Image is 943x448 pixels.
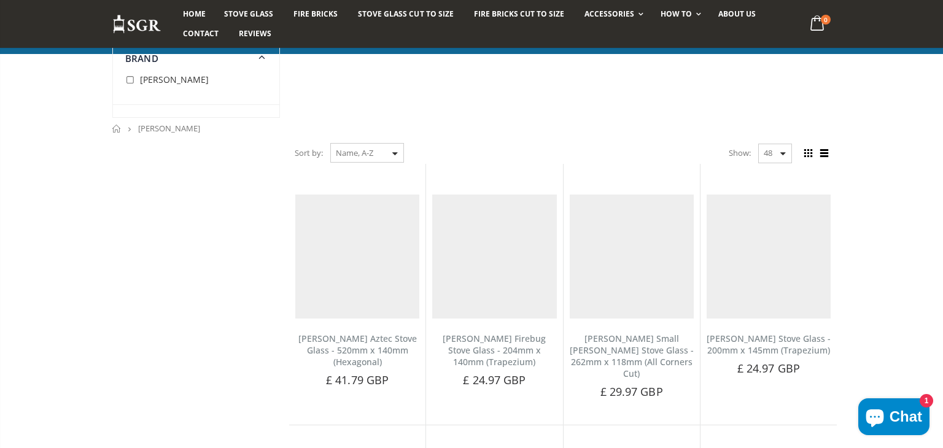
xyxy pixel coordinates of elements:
span: How To [661,9,692,19]
a: [PERSON_NAME] Small [PERSON_NAME] Stove Glass - 262mm x 118mm (All Corners Cut) [570,333,694,379]
a: Reviews [230,24,281,44]
a: Home [174,4,215,24]
span: £ 24.97 GBP [463,373,526,387]
span: [PERSON_NAME] [138,123,200,134]
span: About us [718,9,756,19]
a: Home [112,125,122,133]
span: £ 41.79 GBP [326,373,389,387]
img: Stove Glass Replacement [112,14,161,34]
span: 0 [821,15,831,25]
span: Stove Glass Cut To Size [358,9,453,19]
span: Stove Glass [224,9,273,19]
a: [PERSON_NAME] Aztec Stove Glass - 520mm x 140mm (Hexagonal) [298,333,417,368]
a: Stove Glass [215,4,282,24]
span: Fire Bricks Cut To Size [474,9,564,19]
a: Contact [174,24,228,44]
span: Fire Bricks [293,9,338,19]
span: Grid view [801,147,815,160]
a: Fire Bricks Cut To Size [465,4,573,24]
a: Accessories [575,4,650,24]
a: [PERSON_NAME] Stove Glass - 200mm x 145mm (Trapezium) [707,333,831,356]
span: [PERSON_NAME] [140,74,209,85]
a: About us [709,4,765,24]
span: Accessories [584,9,634,19]
a: Fire Bricks [284,4,347,24]
a: Stove Glass Cut To Size [349,4,462,24]
span: Reviews [239,28,271,39]
a: How To [651,4,707,24]
span: £ 29.97 GBP [600,384,663,399]
span: Sort by: [295,142,323,164]
a: [PERSON_NAME] Firebug Stove Glass - 204mm x 140mm (Trapezium) [443,333,546,368]
a: 0 [805,12,831,36]
span: Show: [729,143,751,163]
span: Contact [183,28,219,39]
inbox-online-store-chat: Shopify online store chat [855,398,933,438]
span: Home [183,9,206,19]
span: List view [817,147,831,160]
span: £ 24.97 GBP [737,361,800,376]
span: Brand [125,52,158,64]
